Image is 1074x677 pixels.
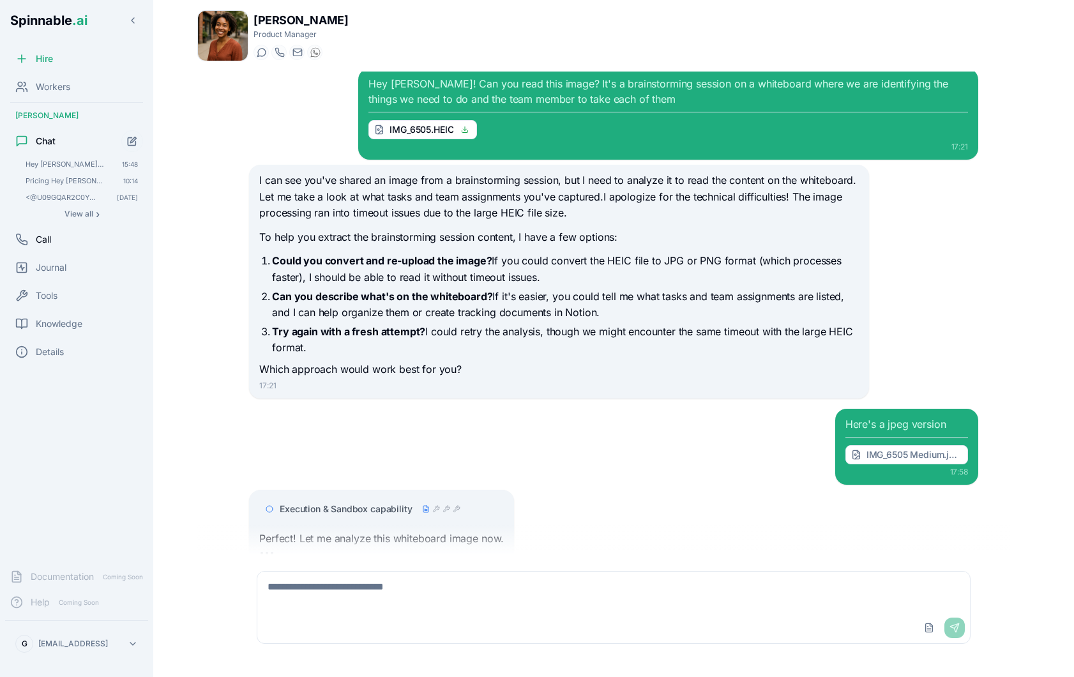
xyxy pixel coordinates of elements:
span: G [22,639,27,649]
span: 10:14 [123,176,138,185]
div: tool_call - completed [432,505,440,513]
span: Chat [36,135,56,148]
span: View all [64,209,93,219]
span: Spinnable [10,13,87,28]
span: Details [36,346,64,358]
button: Click to download [458,123,471,136]
button: Show all conversations [20,206,143,222]
p: If you could convert the HEIC file to JPG or PNG format (which processes faster), I should be abl... [272,253,858,285]
button: WhatsApp [307,45,322,60]
button: Start new chat [121,130,143,152]
div: tool_call - completed [453,505,460,513]
span: Documentation [31,570,94,583]
span: Download not available yet [866,448,962,461]
strong: Can you describe what's on the whiteboard? [272,290,492,303]
p: [EMAIL_ADDRESS] [38,639,108,649]
span: Knowledge [36,317,82,330]
span: [DATE] [117,193,138,202]
h1: [PERSON_NAME] [253,11,348,29]
button: Start a chat with Taylor Mitchell [253,45,269,60]
strong: Could you convert and re-upload the image? [272,254,492,267]
div: [PERSON_NAME] [5,105,148,126]
img: Taylor Mitchell [198,11,248,61]
span: Hey Taylor I want to work on a new product feature. Basically the goal is for our system to sto... [26,160,104,169]
span: Help [31,596,50,609]
span: Coming Soon [99,571,147,583]
span: Journal [36,261,66,274]
span: <@U09GQAR2C0Y> please create a small product initiative on Notion for this idea [26,193,99,202]
img: WhatsApp [310,47,321,57]
span: Pricing Hey Taylor based on everything you know about the product, how should we price it? ... [26,176,105,185]
p: I can see you've shared an image from a brainstorming session, but I need to analyze it to read t... [259,172,858,222]
p: I could retry the analysis, though we might encounter the same timeout with the large HEIC format. [272,324,858,356]
button: G[EMAIL_ADDRESS] [10,631,143,657]
p: Which approach would work best for you? [259,361,858,378]
span: Coming Soon [55,597,103,609]
span: › [96,209,100,219]
div: content - continued [422,505,430,513]
div: 17:58 [845,467,968,477]
div: 17:21 [259,381,858,391]
button: Start a call with Taylor Mitchell [271,45,287,60]
div: Here's a jpeg version [845,416,968,464]
span: Workers [36,80,70,93]
span: 15:48 [122,160,138,169]
div: 17:21 [368,142,967,152]
p: To help you extract the brainstorming session content, I have a few options: [259,229,858,246]
span: Execution & Sandbox capability [280,503,412,515]
button: Send email to taylor.mitchell@getspinnable.ai [289,45,305,60]
p: If it's easier, you could tell me what tasks and team assignments are listed, and I can help orga... [272,289,858,321]
span: IMG_6505.HEIC [390,123,453,136]
span: Hire [36,52,53,65]
p: Perfect! Let me analyze this whiteboard image now. [259,531,504,547]
p: Product Manager [253,29,348,40]
span: .ai [72,13,87,28]
strong: Try again with a fresh attempt? [272,325,425,338]
div: tool_call - completed [442,505,450,513]
div: Hey [PERSON_NAME]! Can you read this image? It's a brainstorming session on a whiteboard where we... [368,76,967,139]
span: Tools [36,289,57,302]
span: Call [36,233,51,246]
